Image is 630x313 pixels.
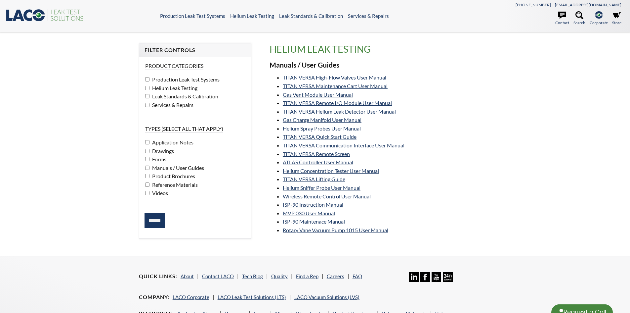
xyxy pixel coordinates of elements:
[283,117,361,123] a: Gas Charge Manifold User Manual
[279,13,343,19] a: Leak Standards & Calibration
[283,193,371,199] a: Wireless Remote Control User Manual
[139,273,177,280] h4: Quick Links
[218,294,286,300] a: LACO Leak Test Solutions (LTS)
[150,156,166,162] span: Forms
[145,47,245,54] h4: Filter Controls
[150,190,168,196] span: Videos
[283,83,388,89] a: TITAN VERSA Maintenance Cart User Manual
[283,168,379,174] a: Helium Concentration Tester User Manual
[145,191,149,195] input: Videos
[145,149,149,153] input: Drawings
[242,273,263,279] a: Tech Blog
[283,201,343,208] a: ISP-90 Instruction Manual
[150,173,195,179] span: Product Brochures
[443,277,453,283] a: 24/7 Support
[283,91,353,98] a: Gas Vent Module User Manual
[283,151,350,157] a: TITAN VERSA Remote Screen
[145,174,149,178] input: Product Brochures
[516,2,551,7] a: [PHONE_NUMBER]
[283,176,345,182] a: TITAN VERSA Lifting Guide
[270,43,371,55] span: translation missing: en.product_groups.Helium Leak Testing
[145,86,149,90] input: Helium Leak Testing
[202,273,234,279] a: Contact LACO
[150,165,204,171] span: Manuals / User Guides
[160,13,225,19] a: Production Leak Test Systems
[145,125,223,133] legend: Types (select all that apply)
[145,157,149,161] input: Forms
[296,273,318,279] a: Find a Rep
[150,102,193,108] span: Services & Repairs
[283,133,357,140] a: TITAN VERSA Quick Start Guide
[327,273,344,279] a: Careers
[283,159,353,165] a: ATLAS Controller User Manual
[283,74,386,80] a: TITAN VERSA High-Flow Valves User Manual
[555,2,621,7] a: [EMAIL_ADDRESS][DOMAIN_NAME]
[145,77,149,81] input: Production Leak Test Systems
[443,272,453,282] img: 24/7 Support Icon
[181,273,194,279] a: About
[270,61,491,70] h3: Manuals / User Guides
[555,11,569,26] a: Contact
[348,13,389,19] a: Services & Repairs
[353,273,362,279] a: FAQ
[145,62,203,70] legend: Product Categories
[230,13,274,19] a: Helium Leak Testing
[283,125,361,131] a: Helium Spray Probes User Manual
[283,142,404,148] a: TITAN VERSA Communication Interface User Manual
[145,103,149,107] input: Services & Repairs
[283,227,388,233] a: Rotary Vane Vacuum Pump 1015 User Manual
[145,140,149,144] input: Application Notes
[173,294,209,300] a: LACO Corporate
[150,139,193,145] span: Application Notes
[612,11,621,26] a: Store
[145,183,149,187] input: Reference Materials
[150,93,218,99] span: Leak Standards & Calibration
[590,20,608,26] span: Corporate
[150,182,198,188] span: Reference Materials
[294,294,359,300] a: LACO Vacuum Solutions (LVS)
[283,218,345,225] a: ISP-90 Maintenace Manual
[145,166,149,170] input: Manuals / User Guides
[283,100,392,106] a: TITAN VERSA Remote I/O Module User Manual
[573,11,585,26] a: Search
[150,76,220,82] span: Production Leak Test Systems
[139,294,169,301] h4: Company
[150,85,197,91] span: Helium Leak Testing
[283,108,396,115] a: TITAN VERSA Helium Leak Detector User Manual
[283,210,335,216] a: MVP 030 User Manual
[271,273,288,279] a: Quality
[283,184,360,191] a: Helium Sniffer Probe User Manual
[150,148,174,154] span: Drawings
[145,94,149,98] input: Leak Standards & Calibration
